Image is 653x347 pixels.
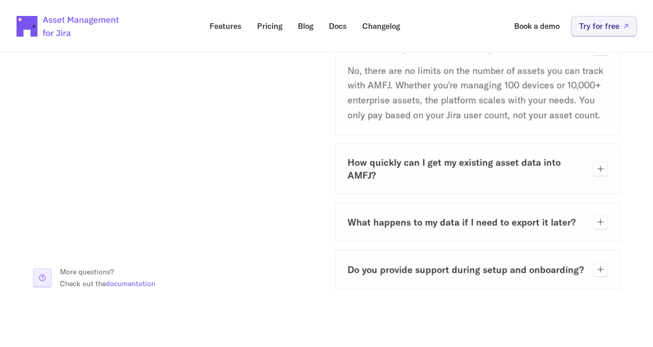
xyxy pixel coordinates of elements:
p: Check out the [60,277,155,289]
p: More questions? [60,266,155,277]
p: Book a demo [514,22,560,30]
p: Changelog [362,22,400,30]
a: documentation [106,278,155,288]
h3: How quickly can I get my existing asset data into AMFJ? [347,156,585,181]
p: Try for free [579,22,619,30]
a: Book a demo [507,16,567,36]
a: Docs [322,16,354,36]
a: Blog [291,16,321,36]
a: Pricing [250,16,290,36]
p: Features [210,22,242,30]
p: Blog [298,22,313,30]
h3: What happens to my data if I need to export it later? [347,216,585,228]
a: Changelog [355,16,407,36]
h3: Do you provide support during setup and onboarding? [347,263,585,276]
p: Pricing [257,22,282,30]
a: Features [202,16,249,36]
a: Try for free [571,16,636,36]
p: Docs [329,22,347,30]
p: No, there are no limits on the number of assets you can track with AMFJ. Whether you're managing ... [347,63,608,123]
